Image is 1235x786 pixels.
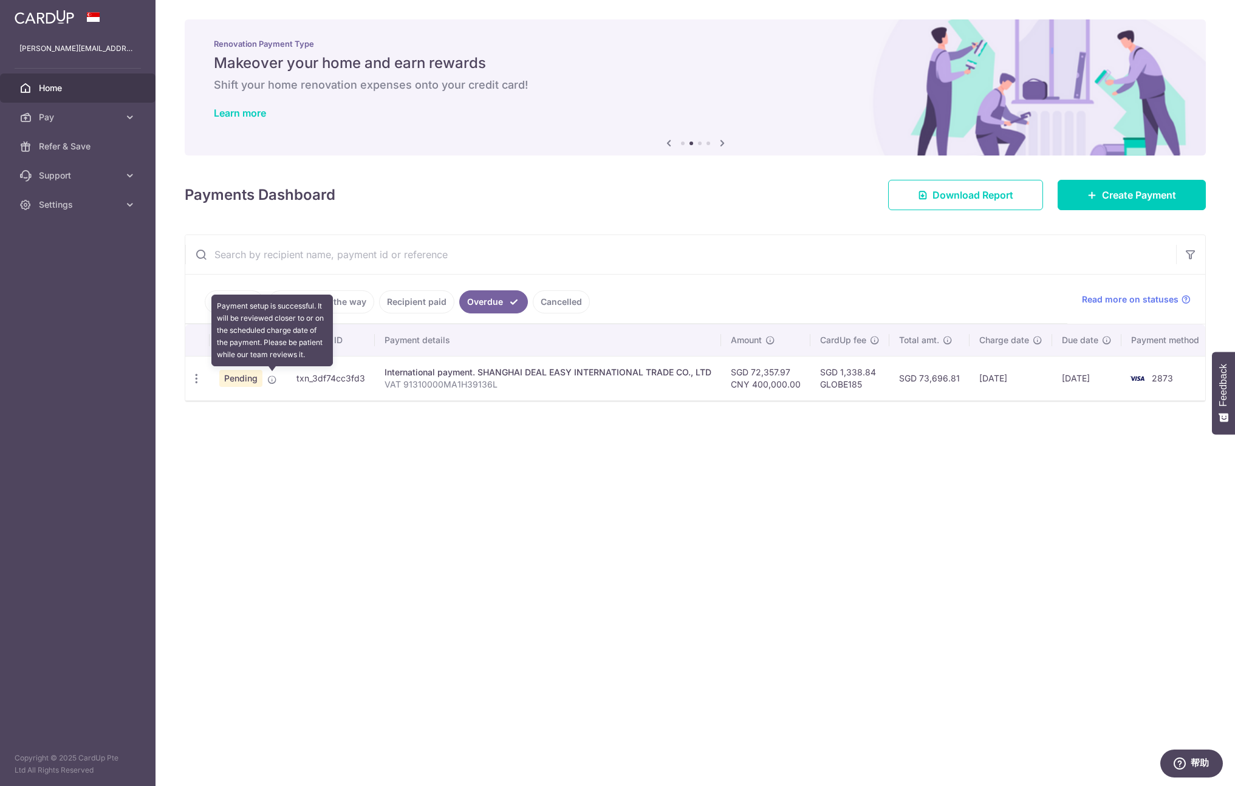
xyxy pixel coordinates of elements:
[39,140,119,152] span: Refer & Save
[385,378,711,391] p: VAT 91310000MA1H39136L
[214,107,266,119] a: Learn more
[211,295,333,366] div: Payment setup is successful. It will be reviewed closer to or on the scheduled charge date of the...
[214,53,1177,73] h5: Makeover your home and earn rewards
[19,43,136,55] p: [PERSON_NAME][EMAIL_ADDRESS][DOMAIN_NAME]
[1082,293,1191,306] a: Read more on statuses
[287,356,375,400] td: txn_3df74cc3fd3
[39,111,119,123] span: Pay
[533,290,590,313] a: Cancelled
[979,334,1029,346] span: Charge date
[379,290,454,313] a: Recipient paid
[185,19,1206,155] img: Renovation banner
[1082,293,1179,306] span: Read more on statuses
[1102,188,1176,202] span: Create Payment
[888,180,1043,210] a: Download Report
[1160,750,1223,780] iframe: 打开一个小组件，您可以在其中找到更多信息
[1052,356,1121,400] td: [DATE]
[1058,180,1206,210] a: Create Payment
[889,356,970,400] td: SGD 73,696.81
[1125,371,1149,386] img: Bank Card
[1121,324,1214,356] th: Payment method
[1062,334,1098,346] span: Due date
[1152,373,1173,383] span: 2873
[932,188,1013,202] span: Download Report
[219,370,262,387] span: Pending
[375,324,721,356] th: Payment details
[39,169,119,182] span: Support
[385,366,711,378] div: International payment. SHANGHAI DEAL EASY INTERNATIONAL TRADE CO., LTD
[721,356,810,400] td: SGD 72,357.97 CNY 400,000.00
[185,184,335,206] h4: Payments Dashboard
[970,356,1052,400] td: [DATE]
[459,290,528,313] a: Overdue
[15,10,74,24] img: CardUp
[1218,364,1229,406] span: Feedback
[214,78,1177,92] h6: Shift your home renovation expenses onto your credit card!
[39,199,119,211] span: Settings
[820,334,866,346] span: CardUp fee
[899,334,939,346] span: Total amt.
[810,356,889,400] td: SGD 1,338.84 GLOBE185
[39,82,119,94] span: Home
[1212,352,1235,434] button: Feedback - Show survey
[205,290,264,313] a: Upcoming
[185,235,1176,274] input: Search by recipient name, payment id or reference
[214,39,1177,49] p: Renovation Payment Type
[731,334,762,346] span: Amount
